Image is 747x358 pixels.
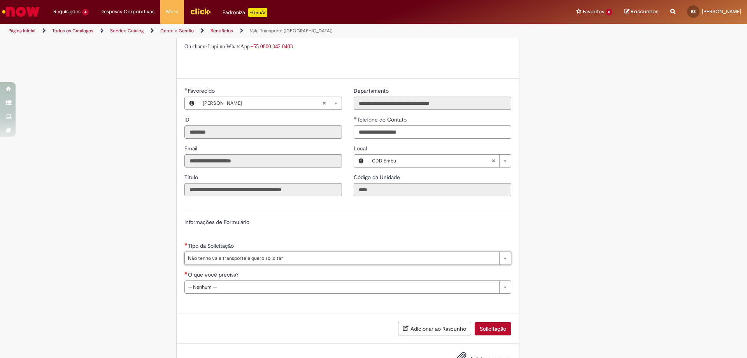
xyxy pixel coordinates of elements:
span: Tipo da Solicitação [188,242,235,249]
span: RS [691,9,696,14]
input: Telefone de Contato [354,125,511,139]
span: Obrigatório Preenchido [184,88,188,91]
button: Adicionar ao Rascunho [398,322,471,335]
span: Telefone de Contato [357,116,408,123]
span: More [166,8,178,16]
span: O que você precisa? [188,271,240,278]
a: Página inicial [9,28,35,34]
abbr: Limpar campo Local [487,155,499,167]
span: Ou chame Lupi no WhatsApp [184,44,250,49]
a: Benefícios [210,28,233,34]
a: Vale Transporte ([GEOGRAPHIC_DATA]) [250,28,333,34]
button: Solicitação [475,322,511,335]
span: Local [354,145,368,152]
ul: Trilhas de página [6,24,492,38]
input: Departamento [354,97,511,110]
span: 8 [606,9,612,16]
a: Todos os Catálogos [52,28,93,34]
span: [PERSON_NAME] [203,97,322,109]
button: Favorecido, Visualizar este registro Romario De Miranda Silva [185,97,199,109]
span: Requisições [53,8,81,16]
span: +55 0800 042 0403 [250,44,293,49]
label: Somente leitura - Título [184,173,200,181]
span: CDD Embu [372,155,491,167]
a: Rascunhos [624,8,659,16]
span: Somente leitura - Código da Unidade [354,174,402,181]
abbr: Limpar campo Favorecido [318,97,330,109]
span: Somente leitura - Email [184,145,199,152]
span: 4 [82,9,89,16]
a: Service Catalog [110,28,144,34]
button: Local, Visualizar este registro CDD Embu [354,155,368,167]
a: CDD EmbuLimpar campo Local [368,155,511,167]
a: [PERSON_NAME]Limpar campo Favorecido [199,97,342,109]
span: Obrigatório Preenchido [184,243,188,246]
img: click_logo_yellow_360x200.png [190,5,211,17]
input: ID [184,125,342,139]
p: +GenAi [248,8,267,17]
img: ServiceNow [1,4,41,19]
span: Somente leitura - Título [184,174,200,181]
span: Favoritos [583,8,604,16]
div: Padroniza [223,8,267,17]
span: -- Nenhum -- [188,281,495,293]
input: Título [184,183,342,196]
span: Despesas Corporativas [100,8,154,16]
span: Somente leitura - Departamento [354,87,390,94]
input: Código da Unidade [354,183,511,196]
label: Somente leitura - Código da Unidade [354,173,402,181]
label: Somente leitura - Departamento [354,87,390,95]
span: Necessários - Favorecido [188,87,216,94]
a: +55 0800 042 0403 [250,43,293,49]
span: [PERSON_NAME] [702,8,741,15]
span: Não tenho vale transporte e quero solicitar [188,252,495,265]
input: Email [184,154,342,168]
span: Rascunhos [631,8,659,15]
label: Somente leitura - Email [184,145,199,152]
label: Somente leitura - ID [184,116,191,123]
span: Necessários [184,272,188,275]
label: Informações de Formulário [184,219,249,226]
span: Obrigatório Preenchido [354,116,357,120]
a: Gente e Gestão [160,28,194,34]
